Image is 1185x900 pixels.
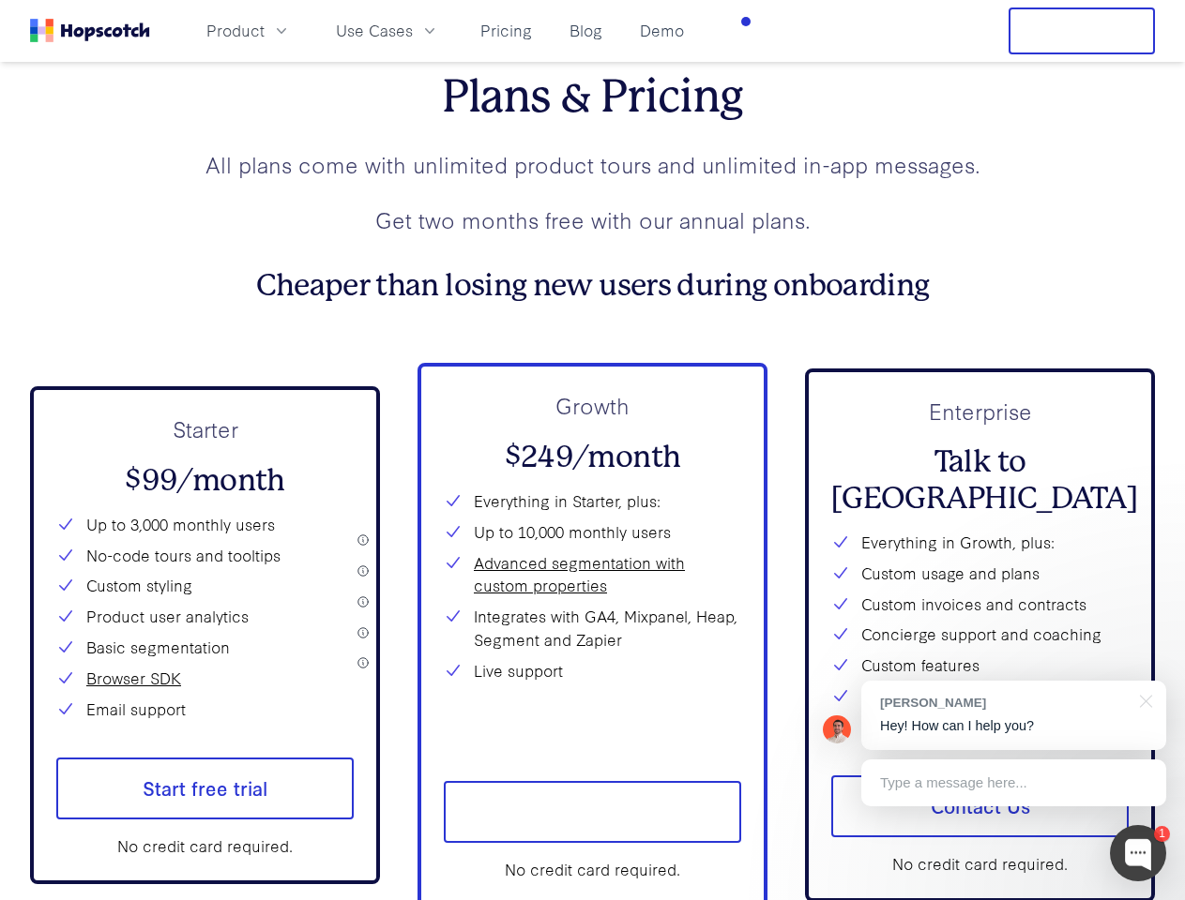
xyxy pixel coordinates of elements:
[86,667,181,690] a: Browser SDK
[56,544,354,567] li: No-code tours and tooltips
[562,15,610,46] a: Blog
[56,513,354,536] li: Up to 3,000 monthly users
[831,653,1129,677] li: Custom features
[1009,7,1155,54] button: Free Trial
[632,15,691,46] a: Demo
[56,757,354,819] a: Start free trial
[474,551,741,598] a: Advanced segmentation with custom properties
[56,463,354,499] h2: $99/month
[56,834,354,858] div: No credit card required.
[444,605,741,652] li: Integrates with GA4, Mixpanel, Heap, Segment and Zapier
[831,622,1129,646] li: Concierge support and coaching
[30,203,1155,236] p: Get two months free with our annual plans.
[831,562,1129,585] li: Custom usage and plans
[823,715,851,743] img: Mark Spera
[831,592,1129,616] li: Custom invoices and contracts
[206,19,265,42] span: Product
[831,531,1129,554] li: Everything in Growth, plus:
[56,697,354,721] li: Email support
[30,148,1155,181] p: All plans come with unlimited product tours and unlimited in-app messages.
[56,636,354,659] li: Basic segmentation
[30,268,1155,304] h3: Cheaper than losing new users during onboarding
[831,395,1129,427] p: Enterprise
[831,852,1129,876] div: No credit card required.
[473,15,539,46] a: Pricing
[444,858,741,881] div: No credit card required.
[831,444,1129,517] h2: Talk to [GEOGRAPHIC_DATA]
[56,574,354,597] li: Custom styling
[444,781,741,843] a: Start free trial
[880,694,1129,712] div: [PERSON_NAME]
[56,605,354,628] li: Product user analytics
[1154,826,1170,842] div: 1
[831,684,1129,708] li: Custom integrations
[880,716,1147,736] p: Hey! How can I help you?
[56,412,354,445] p: Starter
[831,775,1129,837] a: Contact Us
[444,659,741,682] li: Live support
[325,15,450,46] button: Use Cases
[861,759,1166,806] div: Type a message here...
[444,440,741,475] h2: $249/month
[336,19,413,42] span: Use Cases
[444,489,741,513] li: Everything in Starter, plus:
[195,15,302,46] button: Product
[30,19,150,42] a: Home
[444,520,741,544] li: Up to 10,000 monthly users
[444,389,741,422] p: Growth
[30,70,1155,125] h2: Plans & Pricing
